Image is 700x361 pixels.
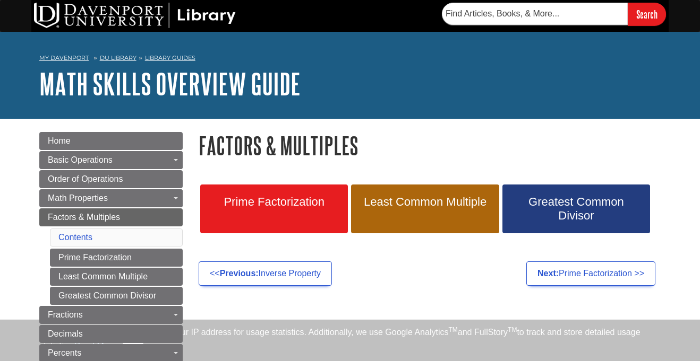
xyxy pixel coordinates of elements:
[48,348,81,357] span: Percents
[48,310,83,319] span: Fractions
[50,287,183,305] a: Greatest Common Divisor
[351,184,499,233] a: Least Common Multiple
[39,325,183,343] a: Decimals
[39,51,661,68] nav: breadcrumb
[50,249,183,267] a: Prime Factorization
[502,184,650,233] a: Greatest Common Divisor
[48,213,120,222] span: Factors & Multiples
[48,136,71,145] span: Home
[50,268,183,286] a: Least Common Multiple
[39,189,183,207] a: Math Properties
[145,54,195,61] a: Library Guides
[537,269,559,278] strong: Next:
[442,3,666,25] form: Searches DU Library's articles, books, and more
[220,269,259,278] strong: Previous:
[34,3,236,28] img: DU Library
[48,155,113,164] span: Basic Operations
[199,261,332,286] a: <<Previous:Inverse Property
[39,306,183,324] a: Fractions
[100,54,136,61] a: DU Library
[442,3,628,25] input: Find Articles, Books, & More...
[508,326,517,333] sup: TM
[39,67,301,100] a: Math Skills Overview Guide
[208,195,340,209] span: Prime Factorization
[628,3,666,25] input: Search
[39,132,183,150] a: Home
[48,174,123,183] span: Order of Operations
[199,132,661,159] h1: Factors & Multiples
[359,195,491,209] span: Least Common Multiple
[510,195,642,223] span: Greatest Common Divisor
[39,208,183,226] a: Factors & Multiples
[200,184,348,233] a: Prime Factorization
[39,151,183,169] a: Basic Operations
[48,329,83,338] span: Decimals
[39,326,661,355] div: This site uses cookies and records your IP address for usage statistics. Additionally, we use Goo...
[526,261,655,286] a: Next:Prime Factorization >>
[48,193,108,202] span: Math Properties
[58,233,92,242] a: Contents
[39,170,183,188] a: Order of Operations
[39,54,89,63] a: My Davenport
[448,326,457,333] sup: TM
